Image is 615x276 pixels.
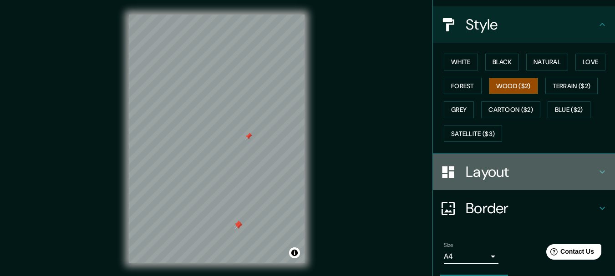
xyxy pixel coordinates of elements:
[526,54,568,70] button: Natural
[466,163,597,181] h4: Layout
[545,78,598,95] button: Terrain ($2)
[433,154,615,190] div: Layout
[129,15,305,263] canvas: Map
[444,241,453,249] label: Size
[444,78,482,95] button: Forest
[289,247,300,258] button: Toggle attribution
[575,54,605,70] button: Love
[534,241,605,266] iframe: Help widget launcher
[481,101,540,118] button: Cartoon ($2)
[548,101,590,118] button: Blue ($2)
[444,249,498,264] div: A4
[444,101,474,118] button: Grey
[466,15,597,34] h4: Style
[444,54,478,70] button: White
[489,78,538,95] button: Wood ($2)
[444,125,502,142] button: Satellite ($3)
[466,199,597,217] h4: Border
[433,6,615,43] div: Style
[485,54,519,70] button: Black
[433,190,615,226] div: Border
